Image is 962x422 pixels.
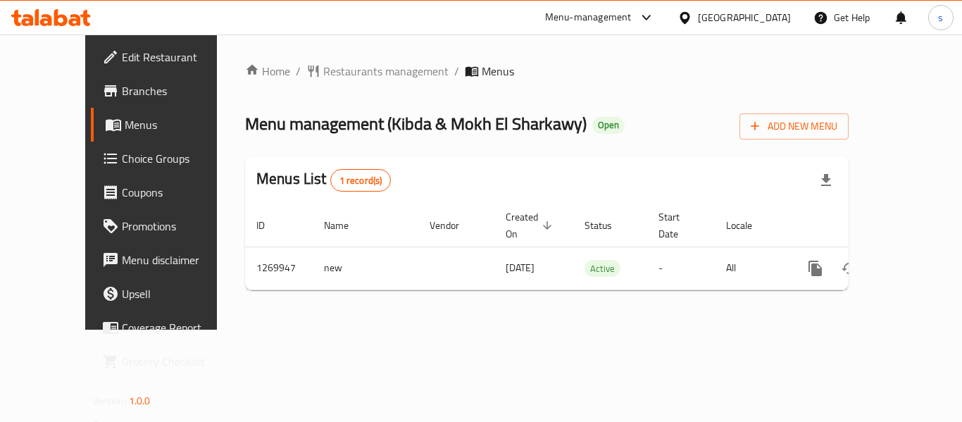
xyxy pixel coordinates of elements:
[91,345,246,378] a: Grocery Checklist
[751,118,837,135] span: Add New Menu
[245,63,290,80] a: Home
[122,218,235,235] span: Promotions
[647,247,715,290] td: -
[92,392,127,410] span: Version:
[245,63,849,80] nav: breadcrumb
[739,113,849,139] button: Add New Menu
[585,217,630,234] span: Status
[592,117,625,134] div: Open
[313,247,418,290] td: new
[125,116,235,133] span: Menus
[323,63,449,80] span: Restaurants management
[91,243,246,277] a: Menu disclaimer
[482,63,514,80] span: Menus
[331,174,391,187] span: 1 record(s)
[91,311,246,345] a: Coverage Report
[122,285,235,302] span: Upsell
[585,261,620,277] span: Active
[809,163,843,197] div: Export file
[306,63,449,80] a: Restaurants management
[129,392,151,410] span: 1.0.0
[454,63,459,80] li: /
[506,209,556,242] span: Created On
[506,259,535,277] span: [DATE]
[938,10,943,25] span: s
[787,204,945,247] th: Actions
[296,63,301,80] li: /
[91,209,246,243] a: Promotions
[256,168,391,192] h2: Menus List
[832,252,866,285] button: Change Status
[245,108,587,139] span: Menu management ( Kibda & Mokh El Sharkawy )
[726,217,770,234] span: Locale
[545,9,632,26] div: Menu-management
[245,247,313,290] td: 1269947
[799,252,832,285] button: more
[91,175,246,209] a: Coupons
[715,247,787,290] td: All
[91,40,246,74] a: Edit Restaurant
[122,49,235,66] span: Edit Restaurant
[91,108,246,142] a: Menus
[91,142,246,175] a: Choice Groups
[658,209,698,242] span: Start Date
[122,150,235,167] span: Choice Groups
[91,277,246,311] a: Upsell
[91,74,246,108] a: Branches
[256,217,283,234] span: ID
[122,82,235,99] span: Branches
[585,260,620,277] div: Active
[122,353,235,370] span: Grocery Checklist
[592,119,625,131] span: Open
[324,217,367,234] span: Name
[122,319,235,336] span: Coverage Report
[330,169,392,192] div: Total records count
[122,252,235,268] span: Menu disclaimer
[698,10,791,25] div: [GEOGRAPHIC_DATA]
[430,217,477,234] span: Vendor
[245,204,945,290] table: enhanced table
[122,184,235,201] span: Coupons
